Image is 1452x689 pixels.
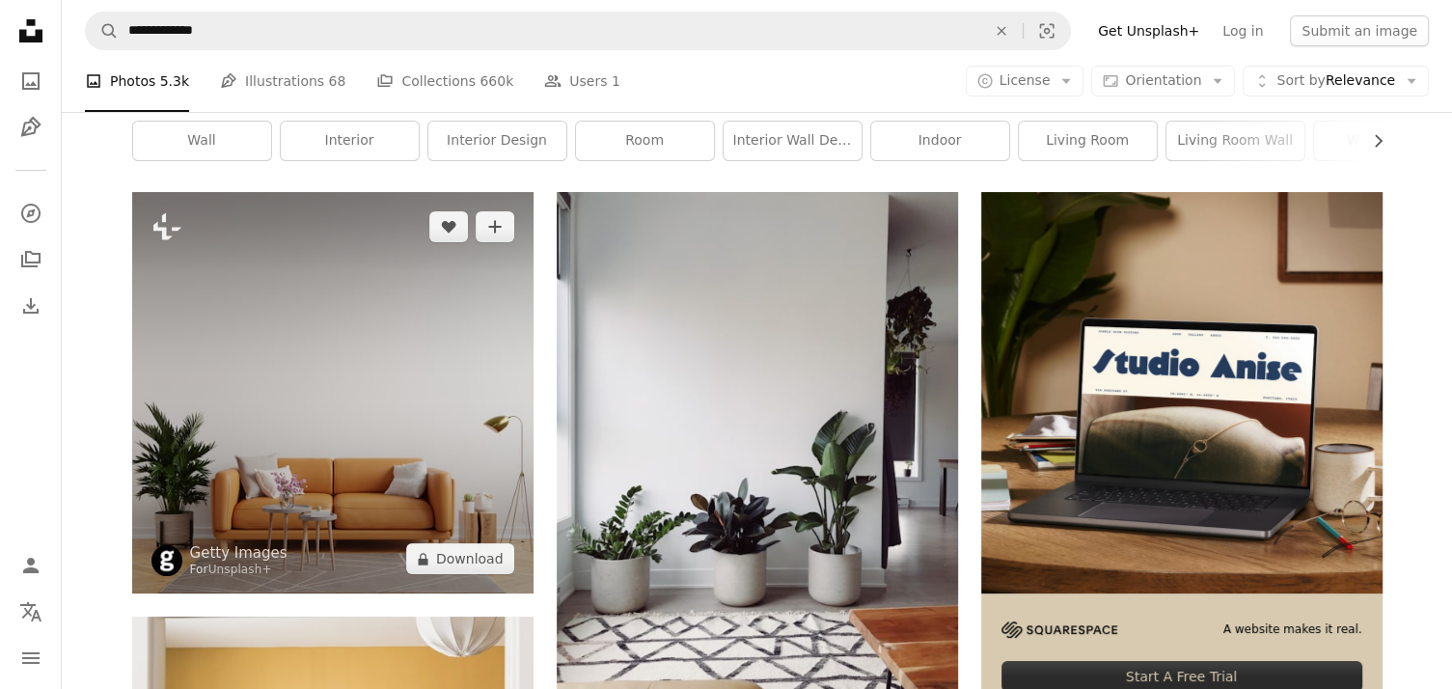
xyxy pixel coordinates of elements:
img: Living room interior wall mockup in warm tones with leather sofa on white wall background.3d rend... [132,192,534,593]
button: Orientation [1091,66,1235,96]
a: Get Unsplash+ [1086,15,1211,46]
a: interior design [428,122,566,160]
a: indoor [871,122,1009,160]
span: 660k [479,70,513,92]
form: Find visuals sitewide [85,12,1071,50]
button: Search Unsplash [86,13,119,49]
button: Visual search [1024,13,1070,49]
a: Collections [12,240,50,279]
button: License [966,66,1084,96]
a: Log in / Sign up [12,546,50,585]
a: Illustrations 68 [220,50,345,112]
span: A website makes it real. [1223,621,1362,638]
a: wall [133,122,271,160]
a: Collections 660k [376,50,513,112]
a: Getty Images [190,543,288,563]
a: white wall [1314,122,1452,160]
a: Living room interior wall mockup in warm tones with leather sofa on white wall background.3d rend... [132,384,534,401]
button: Language [12,593,50,631]
a: Photos [12,62,50,100]
span: License [1000,72,1051,88]
img: Go to Getty Images's profile [151,545,182,576]
a: Explore [12,194,50,233]
button: Like [429,211,468,242]
a: living room [1019,122,1157,160]
a: Unsplash+ [208,563,272,576]
a: room [576,122,714,160]
img: file-1705255347840-230a6ab5bca9image [1001,621,1117,638]
a: Users 1 [544,50,620,112]
a: three green-leafed plants [557,451,958,468]
a: Download History [12,287,50,325]
button: Sort byRelevance [1243,66,1429,96]
button: Menu [12,639,50,677]
span: Sort by [1276,72,1325,88]
a: Home — Unsplash [12,12,50,54]
button: Add to Collection [476,211,514,242]
div: For [190,563,288,578]
a: Illustrations [12,108,50,147]
button: Submit an image [1290,15,1429,46]
a: interior [281,122,419,160]
button: Download [406,543,514,574]
img: file-1705123271268-c3eaf6a79b21image [981,192,1383,593]
span: 1 [612,70,620,92]
span: Orientation [1125,72,1201,88]
a: interior wall design [724,122,862,160]
button: Clear [980,13,1023,49]
span: 68 [329,70,346,92]
button: scroll list to the right [1360,122,1383,160]
span: Relevance [1276,71,1395,91]
a: Log in [1211,15,1274,46]
a: living room wall [1166,122,1304,160]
